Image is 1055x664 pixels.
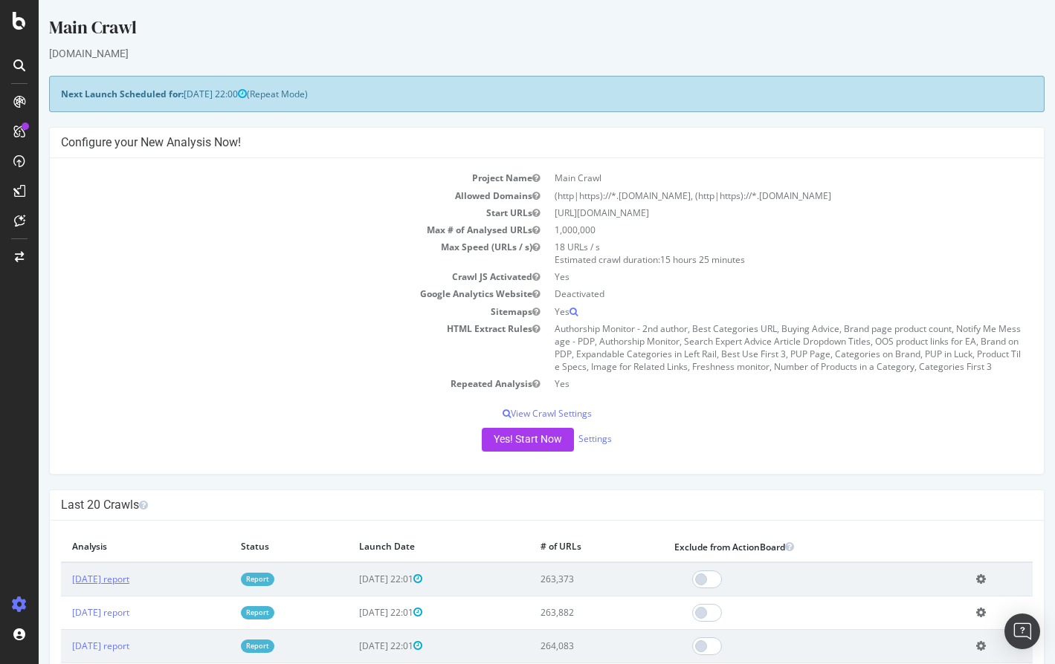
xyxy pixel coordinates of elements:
strong: Next Launch Scheduled for: [22,88,145,100]
td: Deactivated [509,285,995,302]
span: [DATE] 22:01 [320,573,384,585]
td: [URL][DOMAIN_NAME] [509,204,995,221]
td: Yes [509,303,995,320]
th: Analysis [22,532,191,562]
td: 263,373 [491,562,625,596]
td: 264,083 [491,629,625,663]
span: [DATE] 22:00 [145,88,208,100]
td: Allowed Domains [22,187,509,204]
span: [DATE] 22:01 [320,606,384,619]
a: [DATE] report [33,639,91,652]
td: Project Name [22,169,509,186]
h4: Configure your New Analysis Now! [22,135,994,150]
div: Open Intercom Messenger [1004,613,1040,649]
div: [DOMAIN_NAME] [10,46,1006,61]
p: View Crawl Settings [22,407,994,420]
th: Launch Date [309,532,491,562]
td: Crawl JS Activated [22,268,509,285]
td: Yes [509,268,995,285]
a: [DATE] report [33,573,91,585]
td: 18 URLs / s Estimated crawl duration: [509,238,995,268]
th: Exclude from ActionBoard [625,532,926,562]
div: Main Crawl [10,15,1006,46]
span: [DATE] 22:01 [320,639,384,652]
td: 1,000,000 [509,221,995,238]
td: Authorship Monitor - 2nd author, Best Categories URL, Buying Advice, Brand page product count, No... [509,320,995,376]
a: [DATE] report [33,606,91,619]
a: Report [202,573,236,585]
td: Repeated Analysis [22,375,509,392]
a: Report [202,606,236,619]
td: Google Analytics Website [22,285,509,302]
th: Status [191,532,309,562]
span: 15 hours 25 minutes [622,253,706,266]
td: Main Crawl [509,169,995,186]
td: Sitemaps [22,303,509,320]
td: Max # of Analysed URLs [22,221,509,238]
td: Start URLs [22,204,509,221]
td: Max Speed (URLs / s) [22,238,509,268]
div: (Repeat Mode) [10,76,1006,112]
a: Settings [540,432,573,445]
th: # of URLs [491,532,625,562]
td: 263,882 [491,596,625,629]
h4: Last 20 Crawls [22,498,994,512]
td: (http|https)://*.[DOMAIN_NAME], (http|https)://*.[DOMAIN_NAME] [509,187,995,204]
a: Report [202,639,236,652]
button: Yes! Start Now [443,428,535,452]
td: HTML Extract Rules [22,320,509,376]
td: Yes [509,375,995,392]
